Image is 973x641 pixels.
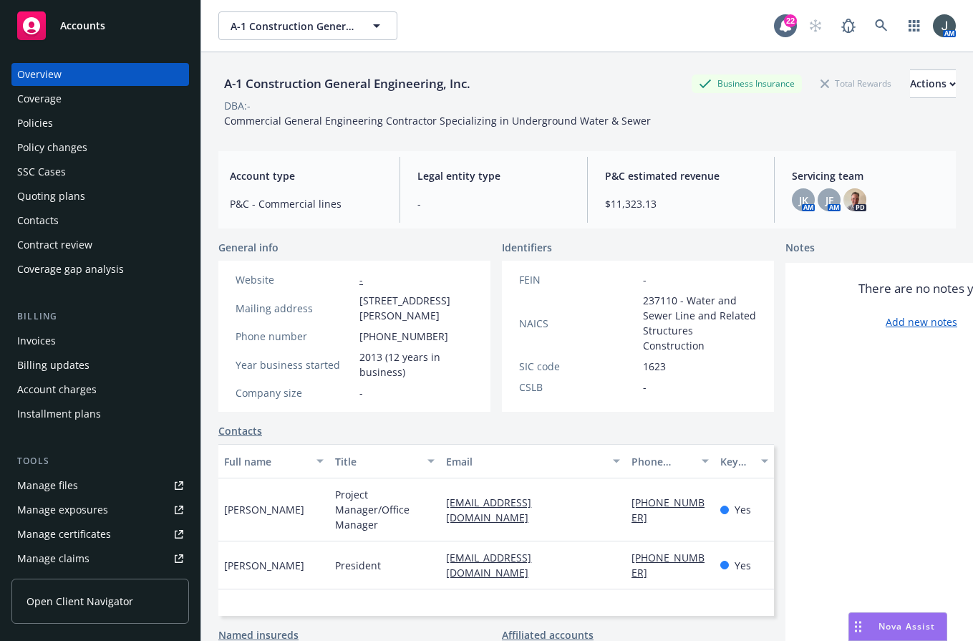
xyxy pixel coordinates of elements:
button: Email [440,444,626,478]
span: Servicing team [792,168,944,183]
div: Drag to move [849,613,867,640]
span: JK [799,193,808,208]
div: Company size [236,385,354,400]
div: Coverage [17,87,62,110]
div: Year business started [236,357,354,372]
span: - [417,196,570,211]
span: [PERSON_NAME] [224,558,304,573]
span: Notes [785,240,815,257]
div: Billing [11,309,189,324]
span: Commercial General Engineering Contractor Specializing in Underground Water & Sewer [224,114,651,127]
span: President [335,558,381,573]
span: P&C estimated revenue [605,168,757,183]
a: - [359,273,363,286]
span: Nova Assist [878,620,935,632]
a: Start snowing [801,11,830,40]
a: Contacts [11,209,189,232]
div: Title [335,454,419,469]
div: Manage exposures [17,498,108,521]
a: Installment plans [11,403,189,425]
div: Overview [17,63,62,86]
img: photo [933,14,956,37]
span: - [359,385,363,400]
div: Policies [17,112,53,135]
a: Manage certificates [11,523,189,546]
a: Switch app [900,11,929,40]
a: Contacts [218,423,262,438]
a: Report a Bug [834,11,863,40]
a: [PHONE_NUMBER] [631,551,705,579]
a: Search [867,11,896,40]
button: Key contact [715,444,774,478]
span: A-1 Construction General Engineering, Inc. [231,19,354,34]
div: DBA: - [224,98,251,113]
div: SSC Cases [17,160,66,183]
span: Yes [735,502,751,517]
div: FEIN [519,272,637,287]
span: 2013 (12 years in business) [359,350,473,380]
div: Manage files [17,474,78,497]
span: - [643,272,647,287]
span: Yes [735,558,751,573]
a: Manage files [11,474,189,497]
div: Account charges [17,378,97,401]
div: Contacts [17,209,59,232]
span: [STREET_ADDRESS][PERSON_NAME] [359,293,473,323]
span: [PERSON_NAME] [224,502,304,517]
a: Policies [11,112,189,135]
div: A-1 Construction General Engineering, Inc. [218,74,476,93]
a: [EMAIL_ADDRESS][DOMAIN_NAME] [446,496,540,524]
div: Coverage gap analysis [17,258,124,281]
button: A-1 Construction General Engineering, Inc. [218,11,397,40]
a: SSC Cases [11,160,189,183]
div: Total Rewards [813,74,899,92]
div: Website [236,272,354,287]
img: photo [843,188,866,211]
div: Phone number [236,329,354,344]
button: Nova Assist [848,612,947,641]
div: Invoices [17,329,56,352]
div: Quoting plans [17,185,85,208]
span: 1623 [643,359,666,374]
a: Quoting plans [11,185,189,208]
span: Legal entity type [417,168,570,183]
a: Manage exposures [11,498,189,521]
a: Policy changes [11,136,189,159]
a: [EMAIL_ADDRESS][DOMAIN_NAME] [446,551,540,579]
a: Billing updates [11,354,189,377]
a: [PHONE_NUMBER] [631,496,705,524]
span: [PHONE_NUMBER] [359,329,448,344]
div: Manage certificates [17,523,111,546]
span: Accounts [60,20,105,32]
a: Overview [11,63,189,86]
span: P&C - Commercial lines [230,196,382,211]
div: Mailing address [236,301,354,316]
div: Full name [224,454,308,469]
div: Email [446,454,604,469]
span: 237110 - Water and Sewer Line and Related Structures Construction [643,293,757,353]
div: Phone number [631,454,693,469]
button: Actions [910,69,956,98]
div: Tools [11,454,189,468]
div: Installment plans [17,403,101,425]
button: Title [329,444,440,478]
div: 22 [784,14,797,27]
span: Open Client Navigator [26,594,133,609]
a: Coverage gap analysis [11,258,189,281]
span: $11,323.13 [605,196,757,211]
a: Account charges [11,378,189,401]
div: Billing updates [17,354,89,377]
div: SIC code [519,359,637,374]
a: Manage claims [11,547,189,570]
button: Phone number [626,444,715,478]
span: Account type [230,168,382,183]
button: Full name [218,444,329,478]
span: Project Manager/Office Manager [335,487,435,532]
div: Policy changes [17,136,87,159]
a: Add new notes [886,314,957,329]
a: Accounts [11,6,189,46]
a: Invoices [11,329,189,352]
div: Contract review [17,233,92,256]
span: General info [218,240,279,255]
